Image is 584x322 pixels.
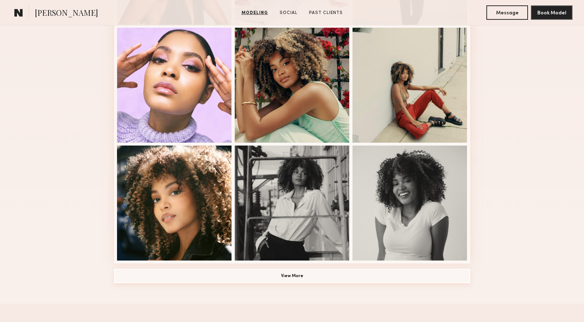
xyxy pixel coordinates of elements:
[306,10,346,16] a: Past Clients
[239,10,271,16] a: Modeling
[531,5,573,20] button: Book Model
[35,7,98,20] span: [PERSON_NAME]
[486,5,528,20] button: Message
[114,269,470,283] button: View More
[531,9,573,15] a: Book Model
[277,10,300,16] a: Social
